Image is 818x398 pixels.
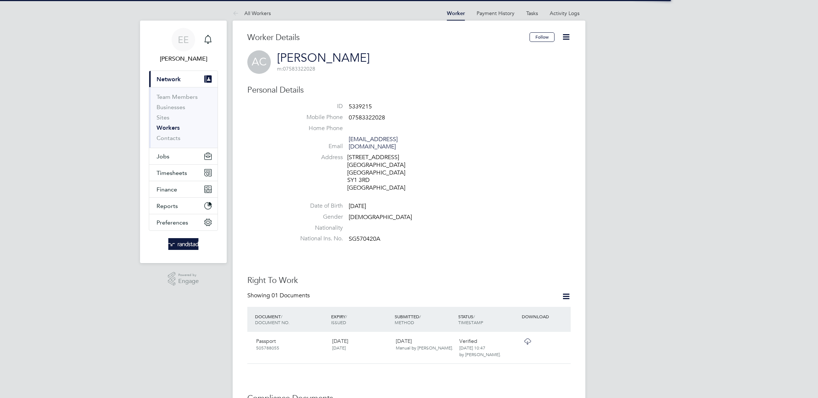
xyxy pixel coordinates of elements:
[291,103,343,110] label: ID
[277,65,315,72] span: 07583322028
[459,345,485,351] span: [DATE] 10:47
[291,224,343,232] label: Nationality
[149,148,218,164] button: Jobs
[349,103,372,110] span: 5339215
[447,10,465,17] a: Worker
[157,135,180,141] a: Contacts
[281,313,282,319] span: /
[178,278,199,284] span: Engage
[393,335,456,354] div: [DATE]
[419,313,421,319] span: /
[349,136,398,151] a: [EMAIL_ADDRESS][DOMAIN_NAME]
[157,202,178,209] span: Reports
[255,319,290,325] span: DOCUMENT NO.
[332,345,346,351] span: [DATE]
[178,272,199,278] span: Powered by
[550,10,580,17] a: Activity Logs
[247,50,271,74] span: AC
[291,125,343,132] label: Home Phone
[456,310,520,329] div: STATUS
[149,198,218,214] button: Reports
[247,32,530,43] h3: Worker Details
[149,71,218,87] button: Network
[157,114,169,121] a: Sites
[396,345,453,351] span: Manual by [PERSON_NAME].
[291,114,343,121] label: Mobile Phone
[477,10,514,17] a: Payment History
[157,76,181,83] span: Network
[520,310,571,323] div: DOWNLOAD
[291,213,343,221] label: Gender
[530,32,555,42] button: Follow
[291,143,343,150] label: Email
[149,181,218,197] button: Finance
[233,10,271,17] a: All Workers
[157,169,187,176] span: Timesheets
[256,345,279,351] span: 505788055
[345,313,347,319] span: /
[526,10,538,17] a: Tasks
[140,21,227,263] nav: Main navigation
[349,236,380,243] span: SG570420A
[149,214,218,230] button: Preferences
[459,351,501,357] span: by [PERSON_NAME].
[247,275,571,286] h3: Right To Work
[349,202,366,210] span: [DATE]
[329,310,393,329] div: EXPIRY
[253,310,329,329] div: DOCUMENT
[253,335,329,354] div: Passport
[247,85,571,96] h3: Personal Details
[347,154,417,192] div: [STREET_ADDRESS] [GEOGRAPHIC_DATA] [GEOGRAPHIC_DATA] SY1 3RD [GEOGRAPHIC_DATA]
[149,87,218,148] div: Network
[277,51,370,65] a: [PERSON_NAME]
[329,335,393,354] div: [DATE]
[291,202,343,210] label: Date of Birth
[459,338,477,344] span: Verified
[178,35,189,44] span: EE
[157,153,169,160] span: Jobs
[149,28,218,63] a: EE[PERSON_NAME]
[157,186,177,193] span: Finance
[331,319,346,325] span: ISSUED
[168,272,199,286] a: Powered byEngage
[168,238,199,250] img: randstad-logo-retina.png
[349,114,385,121] span: 07583322028
[395,319,414,325] span: METHOD
[157,219,188,226] span: Preferences
[473,313,475,319] span: /
[149,54,218,63] span: Elliott Ebanks
[458,319,483,325] span: TIMESTAMP
[149,165,218,181] button: Timesheets
[157,104,185,111] a: Businesses
[277,65,283,72] span: m:
[349,214,412,221] span: [DEMOGRAPHIC_DATA]
[291,235,343,243] label: National Ins. No.
[157,93,198,100] a: Team Members
[393,310,456,329] div: SUBMITTED
[272,292,310,299] span: 01 Documents
[149,238,218,250] a: Go to home page
[247,292,311,300] div: Showing
[291,154,343,161] label: Address
[157,124,180,131] a: Workers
